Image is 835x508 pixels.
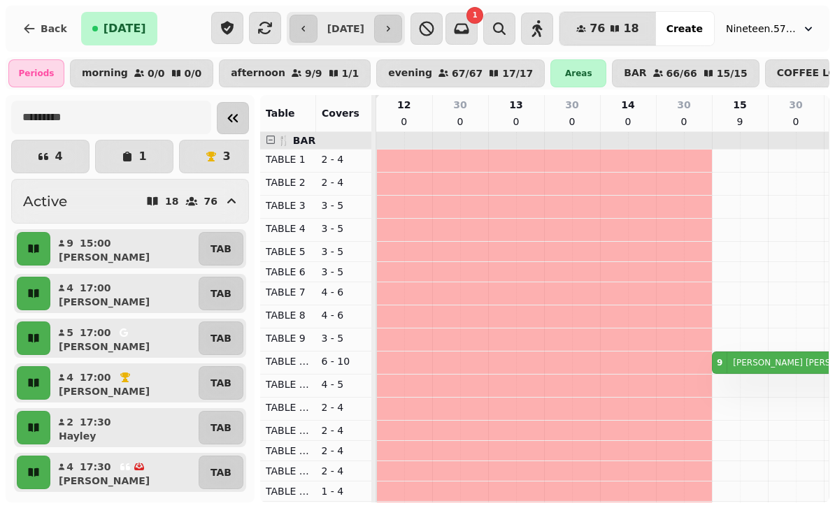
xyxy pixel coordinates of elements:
p: 2 - 4 [322,423,366,437]
p: 0 [622,115,634,129]
span: 18 [623,23,638,34]
button: Back [11,12,78,45]
p: 0 [566,115,578,129]
h2: Active [23,191,67,211]
p: 67 / 67 [452,68,483,78]
button: Create [655,12,714,45]
span: Nineteen.57 Restaurant & Bar [726,22,796,36]
p: 13 [509,98,522,112]
p: 0 [511,115,522,129]
p: TABLE 18 [266,484,311,498]
p: TAB [210,421,231,435]
p: 4 - 6 [322,308,366,322]
span: 🍴 BAR [278,135,315,146]
p: 66 / 66 [666,68,697,78]
p: evening [388,68,432,79]
span: Create [666,24,703,34]
p: 2 - 4 [322,400,366,414]
p: 12 [397,98,411,112]
div: Periods [8,59,64,87]
button: [DATE] [81,12,157,45]
button: TAB [199,277,243,310]
p: TAB [210,376,231,390]
p: 1 / 1 [342,68,359,78]
button: Collapse sidebar [217,102,249,134]
button: 915:00[PERSON_NAME] [53,232,196,266]
p: 30 [565,98,578,112]
span: Covers [322,108,359,119]
button: Nineteen.57 Restaurant & Bar [718,16,824,41]
button: 4 [11,140,90,173]
p: 9 [734,115,745,129]
p: 0 [399,115,410,129]
p: Hayley [59,429,96,443]
p: TABLE 14 [266,400,311,414]
p: 2 - 4 [322,152,366,166]
p: 9 / 9 [305,68,322,78]
p: 0 / 0 [185,68,202,78]
button: afternoon9/91/1 [219,59,371,87]
p: 3 - 5 [322,198,366,212]
p: 9 [66,236,74,250]
button: 517:00[PERSON_NAME] [53,321,196,355]
p: TABLE 8 [266,308,311,322]
p: 0 [678,115,690,129]
span: Back [41,24,67,34]
p: 17:30 [80,460,111,474]
p: 1 - 4 [322,484,366,498]
p: TAB [210,242,231,256]
p: 2 - 4 [322,444,366,458]
button: TAB [199,366,243,400]
p: 3 - 5 [322,245,366,259]
p: 17 / 17 [502,68,533,78]
button: 417:30[PERSON_NAME] [53,456,196,489]
p: 6 - 10 [322,354,366,368]
button: 3 [179,140,257,173]
button: TAB [199,456,243,489]
button: TAB [199,321,243,355]
p: 4 - 6 [322,285,366,299]
p: TABLE 10 [266,354,311,368]
button: 417:00[PERSON_NAME] [53,277,196,310]
button: 417:00[PERSON_NAME] [53,366,196,400]
p: TABLE 7 [266,285,311,299]
p: 4 - 5 [322,377,366,391]
p: [PERSON_NAME] [59,384,150,398]
p: TABLE 5 [266,245,311,259]
button: TAB [199,232,243,266]
button: 217:30Hayley [53,411,196,444]
p: 30 [453,98,466,112]
div: 9 [717,357,722,368]
p: 0 / 0 [148,68,165,78]
p: TABLE 4 [266,222,311,235]
p: 4 [55,151,62,162]
p: 4 [66,370,74,384]
p: 4 [66,460,74,474]
p: 0 [455,115,466,129]
button: evening67/6717/17 [376,59,545,87]
p: TABLE 9 [266,331,311,345]
p: 3 - 5 [322,331,366,345]
p: 3 [222,151,230,162]
p: 3 - 5 [322,222,366,235]
p: 14 [621,98,634,112]
p: [PERSON_NAME] [59,250,150,264]
p: TAB [210,286,231,300]
p: 17:00 [80,370,111,384]
p: 30 [789,98,802,112]
button: BAR66/6615/15 [612,59,759,87]
p: TABLE 1 [266,152,311,166]
p: TABLE 2 [266,175,311,189]
p: 30 [677,98,690,112]
p: 18 [165,196,178,206]
p: 15 [733,98,746,112]
div: Areas [550,59,606,87]
p: 15:00 [80,236,111,250]
p: 0 [790,115,801,129]
span: 76 [590,23,605,34]
p: 5 [66,326,74,340]
p: 17:00 [80,281,111,295]
p: 2 [66,415,74,429]
p: 3 - 5 [322,265,366,279]
p: 2 - 4 [322,464,366,478]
